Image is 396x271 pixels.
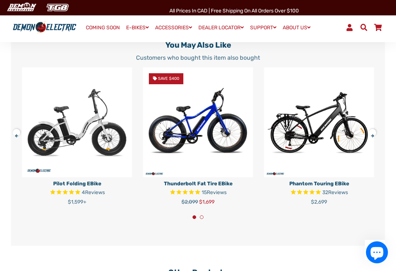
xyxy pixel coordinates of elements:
[83,23,122,33] a: COMING SOON
[200,215,203,219] button: 2 of 2
[169,8,299,14] span: All Prices in CAD | Free shipping on all orders over $100
[199,199,214,205] span: $1,699
[11,21,78,34] img: Demon Electric logo
[264,189,374,197] span: Rated 4.8 out of 5 stars 32 reviews
[192,215,196,219] button: 1 of 2
[22,180,132,188] p: Pilot Folding eBike
[68,199,87,205] span: $1,599+
[22,177,132,206] a: Pilot Folding eBike Rated 5.0 out of 5 stars 4 reviews $1,599+
[82,189,105,196] span: 4 reviews
[22,189,132,197] span: Rated 5.0 out of 5 stars 4 reviews
[143,67,253,177] img: Thunderbolt Fat Tire eBike - Demon Electric
[124,22,151,33] a: E-BIKES
[143,177,253,206] a: Thunderbolt Fat Tire eBike Rated 4.8 out of 5 stars 15 reviews $2,099 $1,699
[264,180,374,188] p: Phantom Touring eBike
[22,53,374,62] p: Customers who bought this item also bought
[280,22,313,33] a: ABOUT US
[85,189,105,196] span: Reviews
[143,67,253,177] a: Thunderbolt Fat Tire eBike - Demon Electric Save $400
[207,189,227,196] span: Reviews
[153,22,195,33] a: ACCESSORIES
[364,241,390,265] inbox-online-store-chat: Shopify online store chat
[202,189,227,196] span: 15 reviews
[322,189,348,196] span: 32 reviews
[181,199,198,205] span: $2,099
[311,199,327,205] span: $2,699
[143,180,253,188] p: Thunderbolt Fat Tire eBike
[247,22,279,33] a: SUPPORT
[143,189,253,197] span: Rated 4.8 out of 5 stars 15 reviews
[264,67,374,177] img: Phantom Touring eBike - Demon Electric
[328,189,348,196] span: Reviews
[264,177,374,206] a: Phantom Touring eBike Rated 4.8 out of 5 stars 32 reviews $2,699
[43,1,73,14] img: TGB Canada
[158,76,179,81] span: Save $400
[4,1,39,14] img: Demon Electric
[22,40,374,49] h2: You may also like
[196,22,246,33] a: DEALER LOCATOR
[22,67,132,177] img: Pilot Folding eBike - Demon Electric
